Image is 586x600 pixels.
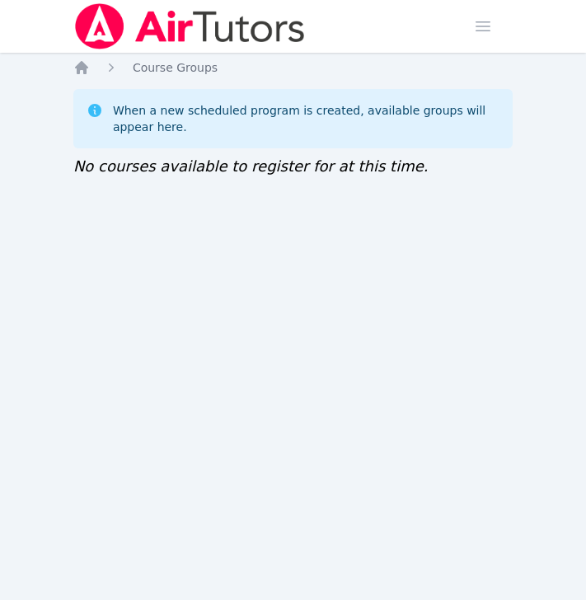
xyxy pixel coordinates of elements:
[73,59,513,76] nav: Breadcrumb
[113,102,499,135] div: When a new scheduled program is created, available groups will appear here.
[133,61,218,74] span: Course Groups
[73,3,307,49] img: Air Tutors
[133,59,218,76] a: Course Groups
[73,157,429,175] span: No courses available to register for at this time.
